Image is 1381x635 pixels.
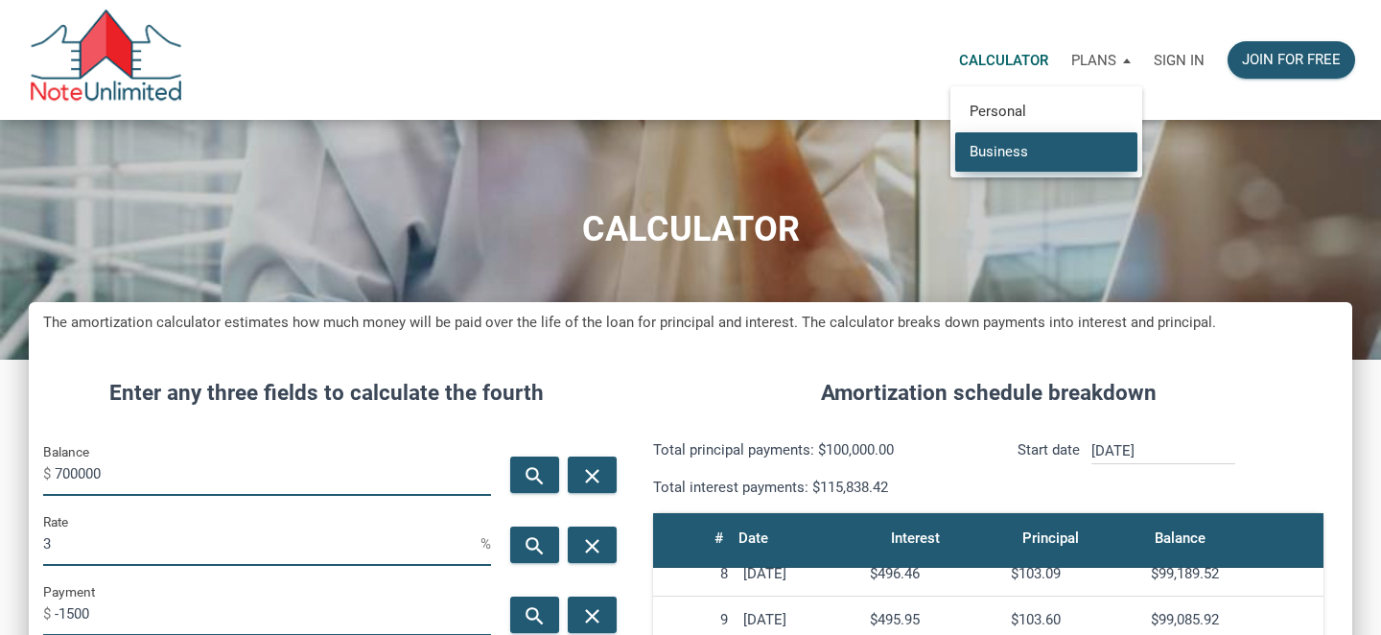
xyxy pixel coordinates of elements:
[43,440,89,463] label: Balance
[639,377,1338,410] h4: Amortization schedule breakdown
[580,604,603,628] i: close
[14,210,1367,249] h1: CALCULATOR
[510,597,559,633] button: search
[43,580,95,603] label: Payment
[1011,565,1136,582] div: $103.09
[1242,49,1341,71] div: Join for free
[1142,30,1216,90] a: Sign in
[568,457,617,493] button: close
[580,464,603,488] i: close
[568,597,617,633] button: close
[1071,52,1116,69] p: Plans
[510,527,559,563] button: search
[891,525,940,552] div: Interest
[524,464,547,488] i: search
[480,529,491,559] span: %
[948,30,1060,90] a: Calculator
[1011,611,1136,628] div: $103.60
[714,525,723,552] div: #
[29,10,183,110] img: NoteUnlimited
[955,131,1137,171] a: Business
[959,52,1048,69] p: Calculator
[510,457,559,493] button: search
[43,459,55,489] span: $
[55,453,491,496] input: Balance
[738,525,768,552] div: Date
[870,565,995,582] div: $496.46
[1022,525,1079,552] div: Principal
[743,611,854,628] div: [DATE]
[43,510,68,533] label: Rate
[1060,32,1142,89] button: Plans
[43,312,1338,334] h5: The amortization calculator estimates how much money will be paid over the life of the loan for p...
[1151,565,1316,582] div: $99,189.52
[661,611,728,628] div: 9
[653,476,974,499] p: Total interest payments: $115,838.42
[743,565,854,582] div: [DATE]
[1060,30,1142,90] a: Plans PersonalBusiness
[43,377,610,410] h4: Enter any three fields to calculate the fourth
[524,604,547,628] i: search
[870,611,995,628] div: $495.95
[1151,611,1316,628] div: $99,085.92
[1228,41,1355,79] button: Join for free
[661,565,728,582] div: 8
[524,534,547,558] i: search
[1018,438,1080,499] p: Start date
[1216,30,1367,90] a: Join for free
[568,527,617,563] button: close
[653,438,974,461] p: Total principal payments: $100,000.00
[1155,525,1205,552] div: Balance
[580,534,603,558] i: close
[1154,52,1205,69] p: Sign in
[43,523,480,566] input: Rate
[43,599,55,629] span: $
[955,92,1137,131] a: Personal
